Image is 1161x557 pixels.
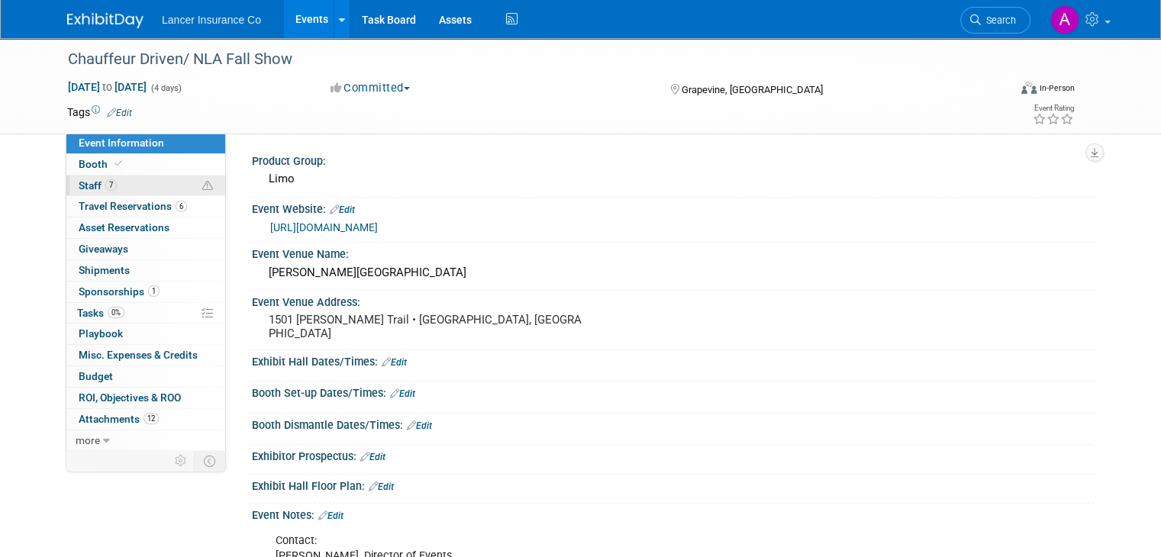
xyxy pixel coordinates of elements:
[66,239,225,259] a: Giveaways
[269,313,586,340] pre: 1501 [PERSON_NAME] Trail • [GEOGRAPHIC_DATA], [GEOGRAPHIC_DATA]
[1050,5,1079,34] img: Ann Barron
[195,451,226,471] td: Toggle Event Tabs
[369,481,394,492] a: Edit
[79,221,169,233] span: Asset Reservations
[252,350,1094,370] div: Exhibit Hall Dates/Times:
[252,475,1094,494] div: Exhibit Hall Floor Plan:
[407,420,432,431] a: Edit
[79,200,187,212] span: Travel Reservations
[176,201,187,212] span: 6
[108,307,124,318] span: 0%
[79,370,113,382] span: Budget
[66,196,225,217] a: Travel Reservations6
[79,327,123,340] span: Playbook
[79,179,117,192] span: Staff
[960,7,1030,34] a: Search
[390,388,415,399] a: Edit
[66,133,225,153] a: Event Information
[252,504,1094,523] div: Event Notes:
[150,83,182,93] span: (4 days)
[66,260,225,281] a: Shipments
[66,430,225,451] a: more
[926,79,1075,102] div: Event Format
[252,414,1094,433] div: Booth Dismantle Dates/Times:
[66,388,225,408] a: ROI, Objectives & ROO
[682,84,823,95] span: Grapevine, [GEOGRAPHIC_DATA]
[1021,82,1037,94] img: Format-Inperson.png
[67,105,132,120] td: Tags
[79,391,181,404] span: ROI, Objectives & ROO
[252,382,1094,401] div: Booth Set-up Dates/Times:
[67,13,144,28] img: ExhibitDay
[318,510,343,521] a: Edit
[252,445,1094,465] div: Exhibitor Prospectus:
[981,14,1016,26] span: Search
[66,409,225,430] a: Attachments12
[360,452,385,462] a: Edit
[76,434,100,446] span: more
[66,175,225,196] a: Staff7
[144,413,159,424] span: 12
[79,158,125,170] span: Booth
[66,366,225,387] a: Budget
[66,217,225,238] a: Asset Reservations
[330,204,355,215] a: Edit
[79,285,160,298] span: Sponsorships
[148,285,160,297] span: 1
[66,303,225,324] a: Tasks0%
[252,198,1094,217] div: Event Website:
[79,349,198,361] span: Misc. Expenses & Credits
[1039,82,1075,94] div: In-Person
[1033,105,1074,112] div: Event Rating
[325,80,416,96] button: Committed
[79,413,159,425] span: Attachments
[252,291,1094,310] div: Event Venue Address:
[202,179,213,193] span: Potential Scheduling Conflict -- at least one attendee is tagged in another overlapping event.
[382,357,407,368] a: Edit
[168,451,195,471] td: Personalize Event Tab Strip
[107,108,132,118] a: Edit
[79,243,128,255] span: Giveaways
[66,324,225,344] a: Playbook
[79,264,130,276] span: Shipments
[252,243,1094,262] div: Event Venue Name:
[100,81,114,93] span: to
[77,307,124,319] span: Tasks
[105,179,117,191] span: 7
[67,80,147,94] span: [DATE] [DATE]
[66,154,225,175] a: Booth
[79,137,164,149] span: Event Information
[270,221,378,233] a: [URL][DOMAIN_NAME]
[263,167,1082,191] div: Limo
[63,46,989,73] div: Chauffeur Driven/ NLA Fall Show
[252,150,1094,169] div: Product Group:
[66,282,225,302] a: Sponsorships1
[263,261,1082,285] div: [PERSON_NAME][GEOGRAPHIC_DATA]
[66,345,225,365] a: Misc. Expenses & Credits
[114,159,122,168] i: Booth reservation complete
[162,14,261,26] span: Lancer Insurance Co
